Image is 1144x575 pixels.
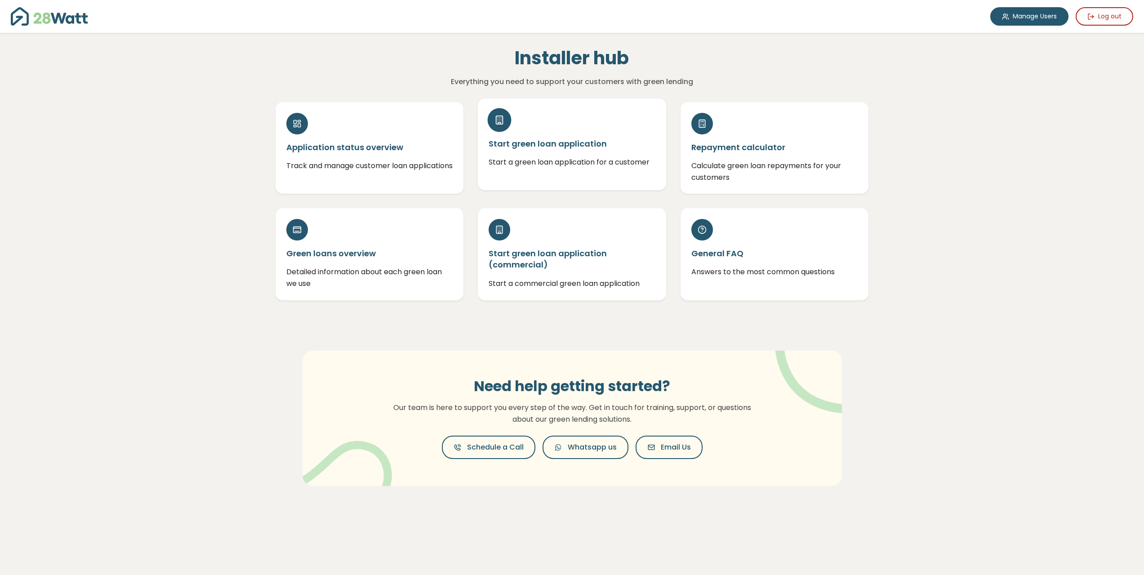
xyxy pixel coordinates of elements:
button: Log out [1076,7,1133,26]
span: Whatsapp us [568,442,617,453]
h5: Application status overview [286,142,453,153]
h5: Green loans overview [286,248,453,259]
h5: General FAQ [691,248,858,259]
h5: Start green loan application (commercial) [489,248,655,270]
span: Schedule a Call [467,442,524,453]
h5: Repayment calculator [691,142,858,153]
img: 28Watt [11,7,88,26]
img: vector [296,418,392,508]
h1: Installer hub [377,47,767,69]
p: Our team is here to support you every step of the way. Get in touch for training, support, or que... [388,402,757,425]
img: vector [752,326,869,414]
span: Email Us [661,442,691,453]
button: Email Us [636,436,703,459]
a: Manage Users [990,7,1068,26]
p: Track and manage customer loan applications [286,160,453,172]
h3: Need help getting started? [388,378,757,395]
p: Start a green loan application for a customer [489,156,655,168]
p: Calculate green loan repayments for your customers [691,160,858,183]
button: Whatsapp us [543,436,628,459]
h5: Start green loan application [489,138,655,149]
p: Everything you need to support your customers with green lending [377,76,767,88]
p: Start a commercial green loan application [489,278,655,290]
button: Schedule a Call [442,436,535,459]
p: Detailed information about each green loan we use [286,266,453,289]
p: Answers to the most common questions [691,266,858,278]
